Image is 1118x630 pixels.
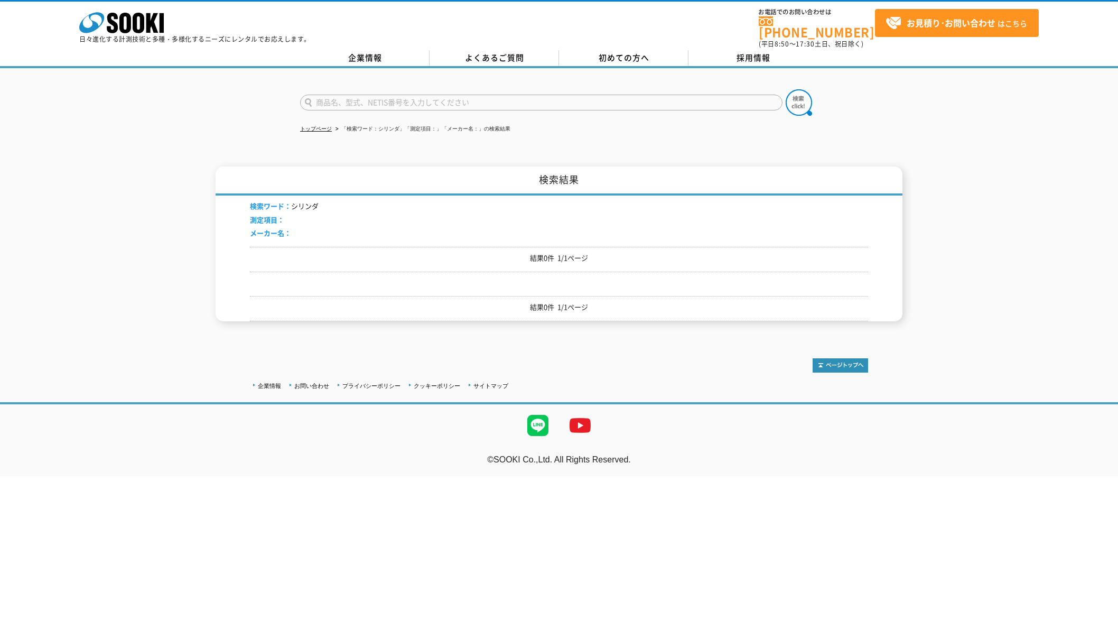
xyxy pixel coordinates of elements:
h1: 検索結果 [216,166,902,196]
a: お見積り･お問い合わせはこちら [875,9,1039,37]
li: シリンダ [250,201,319,212]
input: 商品名、型式、NETIS番号を入力してください [300,95,782,110]
img: LINE [517,404,559,447]
img: btn_search.png [786,89,812,116]
a: プライバシーポリシー [342,383,400,389]
a: 企業情報 [300,50,430,66]
p: 日々進化する計測技術と多種・多様化するニーズにレンタルでお応えします。 [79,36,311,42]
a: [PHONE_NUMBER] [759,16,875,38]
strong: お見積り･お問い合わせ [907,16,995,29]
p: 結果0件 1/1ページ [250,253,868,264]
a: クッキーポリシー [414,383,460,389]
span: お電話でのお問い合わせは [759,9,875,15]
a: 初めての方へ [559,50,688,66]
a: よくあるご質問 [430,50,559,66]
li: 「検索ワード：シリンダ」「測定項目：」「メーカー名：」の検索結果 [333,124,510,135]
span: 8:50 [775,39,789,49]
a: トップページ [300,126,332,132]
span: 17:30 [796,39,815,49]
span: 初めての方へ [599,52,649,63]
a: 企業情報 [258,383,281,389]
a: テストMail [1077,466,1118,475]
span: 測定項目： [250,215,284,225]
span: はこちら [886,15,1027,31]
span: メーカー名： [250,228,291,238]
img: YouTube [559,404,601,447]
span: (平日 ～ 土日、祝日除く) [759,39,863,49]
span: 検索ワード： [250,201,291,211]
a: お問い合わせ [294,383,329,389]
img: トップページへ [813,358,868,373]
a: 採用情報 [688,50,818,66]
p: 結果0件 1/1ページ [250,302,868,313]
a: サイトマップ [473,383,508,389]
